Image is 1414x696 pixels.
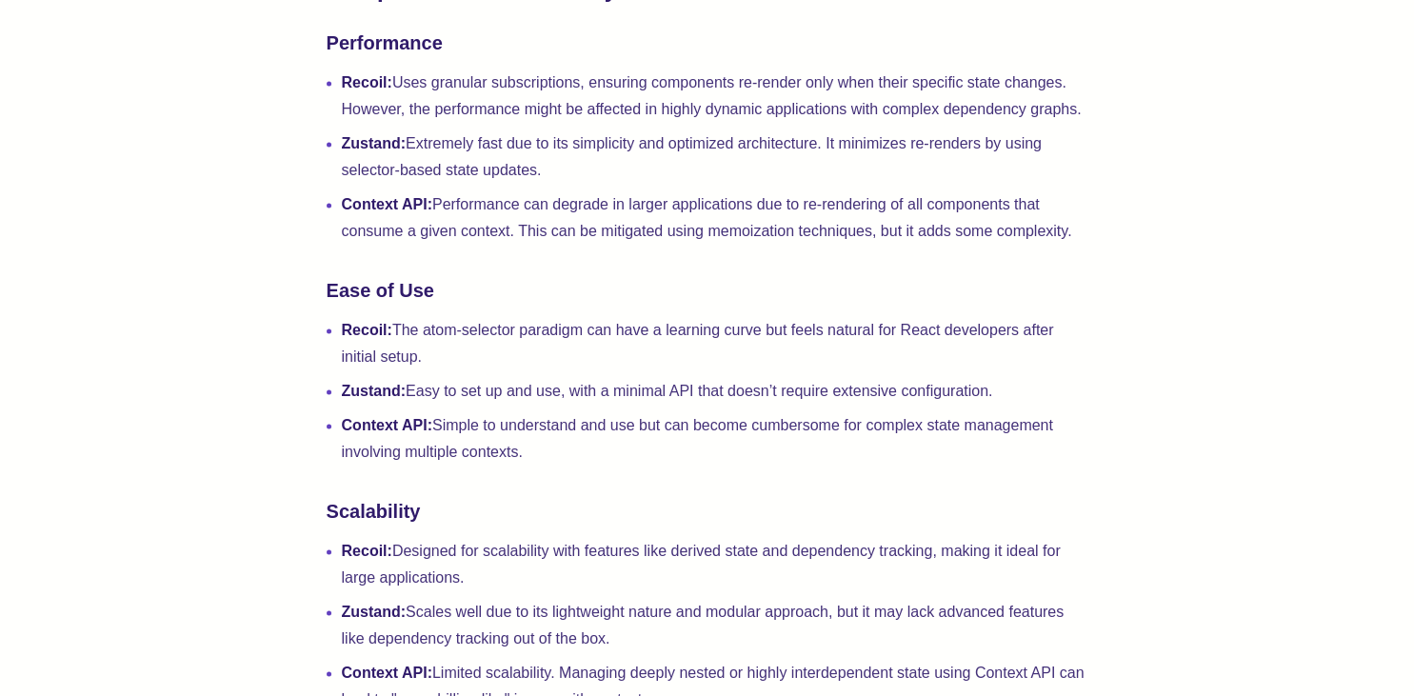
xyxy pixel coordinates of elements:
[342,599,1088,652] li: Scales well due to its lightweight nature and modular approach, but it may lack advanced features...
[342,538,1088,591] li: Designed for scalability with features like derived state and dependency tracking, making it idea...
[327,280,434,301] strong: Ease of Use
[327,32,443,53] strong: Performance
[342,322,392,338] strong: Recoil:
[342,665,432,681] strong: Context API:
[342,74,392,90] strong: Recoil:
[342,543,392,559] strong: Recoil:
[342,135,407,151] strong: Zustand:
[342,417,432,433] strong: Context API:
[342,383,407,399] strong: Zustand:
[342,378,1088,405] li: Easy to set up and use, with a minimal API that doesn’t require extensive configuration.
[342,191,1088,245] li: Performance can degrade in larger applications due to re-rendering of all components that consume...
[342,196,432,212] strong: Context API:
[342,412,1088,466] li: Simple to understand and use but can become cumbersome for complex state management involving mul...
[342,317,1088,370] li: The atom-selector paradigm can have a learning curve but feels natural for React developers after...
[342,130,1088,184] li: Extremely fast due to its simplicity and optimized architecture. It minimizes re-renders by using...
[342,70,1088,123] li: Uses granular subscriptions, ensuring components re-render only when their specific state changes...
[327,501,421,522] strong: Scalability
[342,604,407,620] strong: Zustand:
